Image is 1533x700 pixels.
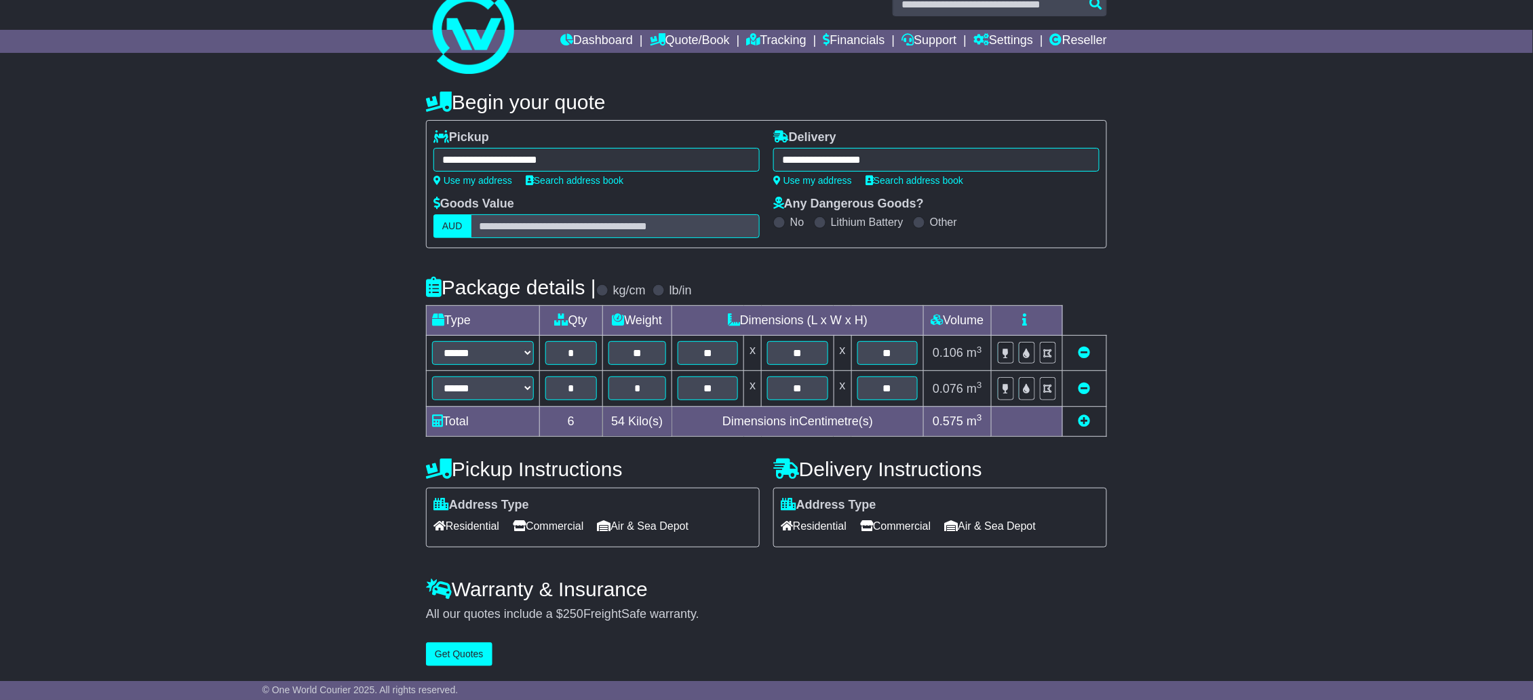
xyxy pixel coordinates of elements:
[540,406,603,436] td: 6
[744,336,762,371] td: x
[923,306,991,336] td: Volume
[670,284,692,298] label: lb/in
[781,516,847,537] span: Residential
[611,414,625,428] span: 54
[773,130,836,145] label: Delivery
[427,306,540,336] td: Type
[866,175,963,186] a: Search address book
[263,684,459,695] span: © One World Courier 2025. All rights reserved.
[977,345,982,355] sup: 3
[433,197,514,212] label: Goods Value
[613,284,646,298] label: kg/cm
[426,578,1107,600] h4: Warranty & Insurance
[1079,414,1091,428] a: Add new item
[773,197,924,212] label: Any Dangerous Goods?
[433,516,499,537] span: Residential
[426,458,760,480] h4: Pickup Instructions
[977,412,982,423] sup: 3
[1079,346,1091,359] a: Remove this item
[650,30,730,53] a: Quote/Book
[560,30,633,53] a: Dashboard
[1079,382,1091,395] a: Remove this item
[901,30,956,53] a: Support
[426,642,492,666] button: Get Quotes
[823,30,885,53] a: Financials
[513,516,583,537] span: Commercial
[790,216,804,229] label: No
[973,30,1033,53] a: Settings
[672,406,924,436] td: Dimensions in Centimetre(s)
[598,516,689,537] span: Air & Sea Depot
[967,414,982,428] span: m
[967,382,982,395] span: m
[672,306,924,336] td: Dimensions (L x W x H)
[433,175,512,186] a: Use my address
[526,175,623,186] a: Search address book
[933,346,963,359] span: 0.106
[433,498,529,513] label: Address Type
[831,216,904,229] label: Lithium Battery
[602,306,672,336] td: Weight
[563,607,583,621] span: 250
[967,346,982,359] span: m
[426,276,596,298] h4: Package details |
[433,130,489,145] label: Pickup
[781,498,876,513] label: Address Type
[426,607,1107,622] div: All our quotes include a $ FreightSafe warranty.
[773,458,1107,480] h4: Delivery Instructions
[540,306,603,336] td: Qty
[834,336,851,371] td: x
[744,371,762,406] td: x
[933,414,963,428] span: 0.575
[834,371,851,406] td: x
[747,30,807,53] a: Tracking
[860,516,931,537] span: Commercial
[602,406,672,436] td: Kilo(s)
[773,175,852,186] a: Use my address
[930,216,957,229] label: Other
[426,91,1107,113] h4: Begin your quote
[945,516,1036,537] span: Air & Sea Depot
[433,214,471,238] label: AUD
[933,382,963,395] span: 0.076
[1050,30,1107,53] a: Reseller
[427,406,540,436] td: Total
[977,380,982,390] sup: 3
